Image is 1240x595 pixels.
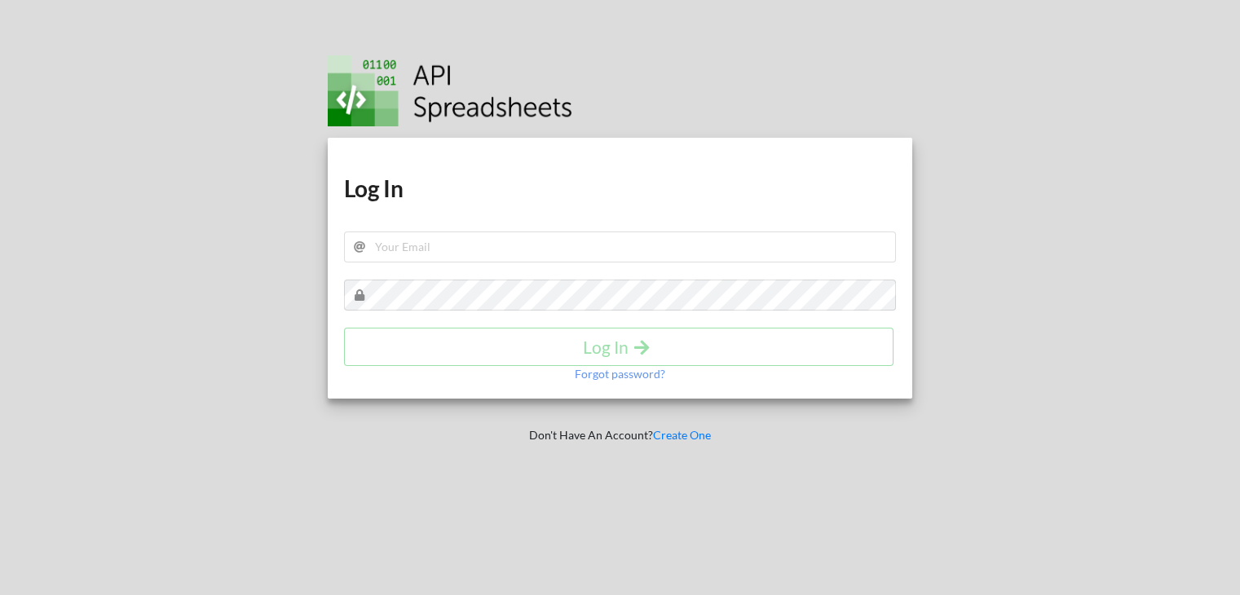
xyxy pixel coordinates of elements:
input: Your Email [344,231,897,262]
p: Don't Have An Account? [316,427,924,443]
h1: Log In [344,174,897,203]
img: Logo.png [328,55,572,126]
a: Create One [653,428,711,442]
p: Forgot password? [575,366,665,382]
